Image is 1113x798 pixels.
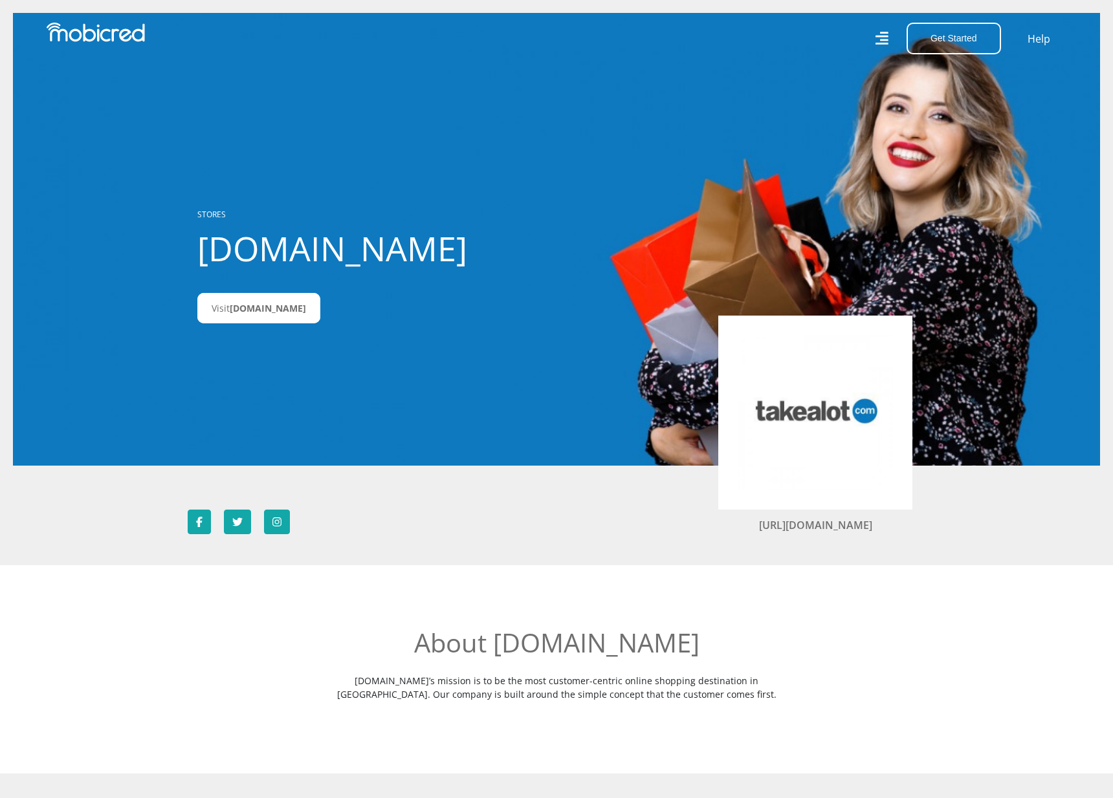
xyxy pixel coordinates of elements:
[230,302,306,314] span: [DOMAIN_NAME]
[47,23,145,42] img: Mobicred
[197,293,320,323] a: Visit[DOMAIN_NAME]
[320,627,793,658] h2: About [DOMAIN_NAME]
[759,518,872,532] a: [URL][DOMAIN_NAME]
[197,228,485,268] h1: [DOMAIN_NAME]
[224,510,251,534] a: Follow Takealot.credit on Twitter
[264,510,290,534] a: Follow Takealot.credit on Instagram
[197,209,226,220] a: STORES
[320,674,793,701] p: [DOMAIN_NAME]’s mission is to be the most customer-centric online shopping destination in [GEOGRA...
[1027,30,1051,47] a: Help
[738,335,893,490] img: Takealot.credit
[907,23,1001,54] button: Get Started
[188,510,211,534] a: Follow Takealot.credit on Facebook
